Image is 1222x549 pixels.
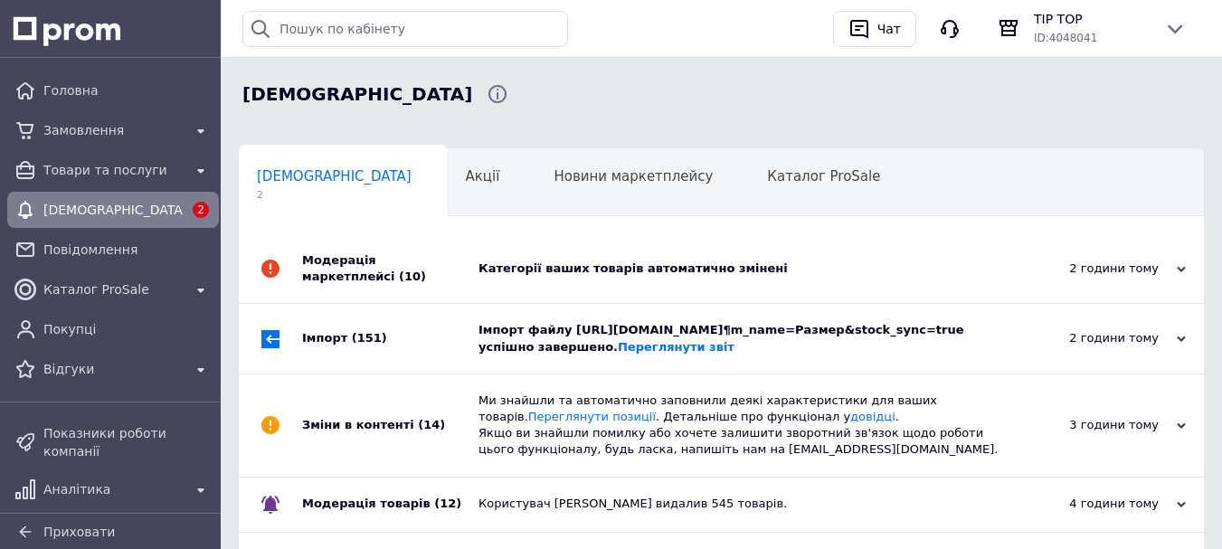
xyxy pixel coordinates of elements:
[1005,496,1186,512] div: 4 години тому
[193,202,209,218] span: 2
[850,410,895,423] a: довідці
[528,410,656,423] a: Переглянути позиції
[478,393,1005,459] div: Ми знайшли та автоматично заповнили деякі характеристики для ваших товарів. . Детальніше про функ...
[43,525,115,539] span: Приховати
[257,188,412,202] span: 2
[43,280,183,298] span: Каталог ProSale
[618,340,734,354] a: Переглянути звіт
[554,168,713,185] span: Новини маркетплейсу
[478,496,1005,512] div: Користувач [PERSON_NAME] видалив 545 товарів.
[418,418,445,431] span: (14)
[43,360,183,378] span: Відгуки
[767,168,880,185] span: Каталог ProSale
[478,322,1005,355] div: Імпорт файлу [URL][DOMAIN_NAME]¶m_name=Размер&stock_sync=true успішно завершено.
[43,424,212,460] span: Показники роботи компанії
[302,234,478,303] div: Модерація маркетплейсі
[874,15,905,43] div: Чат
[833,11,916,47] button: Чат
[257,168,412,185] span: [DEMOGRAPHIC_DATA]
[43,201,183,219] span: [DEMOGRAPHIC_DATA]
[302,374,478,477] div: Зміни в контенті
[352,331,387,345] span: (151)
[43,161,183,179] span: Товари та послуги
[1005,260,1186,277] div: 2 години тому
[1005,417,1186,433] div: 3 години тому
[434,497,461,510] span: (12)
[1005,330,1186,346] div: 2 години тому
[302,304,478,373] div: Імпорт
[466,168,500,185] span: Акції
[43,81,212,99] span: Головна
[1034,10,1150,28] span: TIP TOP
[43,320,212,338] span: Покупці
[242,81,472,108] span: Сповіщення
[302,478,478,532] div: Модерація товарів
[43,241,212,259] span: Повідомлення
[399,270,426,283] span: (10)
[1034,32,1097,44] span: ID: 4048041
[43,121,183,139] span: Замовлення
[242,11,568,47] input: Пошук по кабінету
[478,260,1005,277] div: Категорії ваших товарів автоматично змінені
[43,480,183,498] span: Аналітика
